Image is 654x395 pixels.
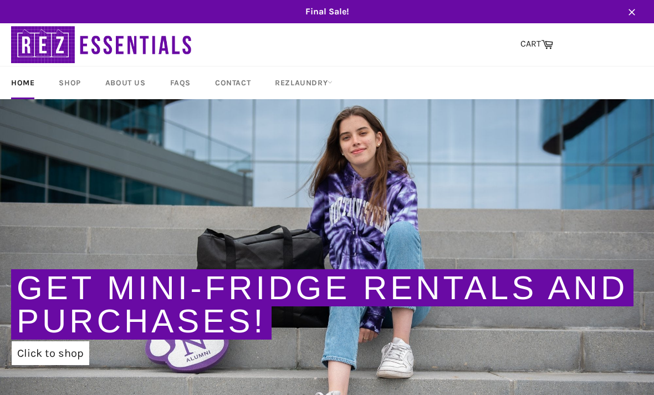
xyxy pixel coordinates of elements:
a: FAQs [159,66,202,99]
a: Shop [48,66,91,99]
a: RezLaundry [264,66,344,99]
a: About Us [94,66,157,99]
a: Get Mini-Fridge Rentals and Purchases! [17,269,628,340]
a: CART [515,33,559,56]
a: Contact [204,66,262,99]
a: Click to shop [12,341,89,365]
img: RezEssentials [11,23,194,66]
